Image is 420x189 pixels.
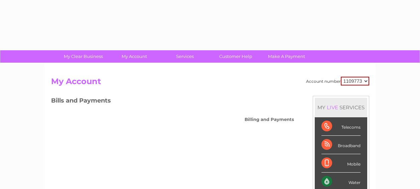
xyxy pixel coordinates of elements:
a: Customer Help [208,50,263,63]
a: My Account [107,50,162,63]
a: Services [157,50,213,63]
div: Mobile [321,154,361,173]
h3: Bills and Payments [51,96,294,108]
h4: Billing and Payments [245,117,294,122]
h2: My Account [51,77,369,89]
div: Broadband [321,136,361,154]
div: MY SERVICES [315,98,367,117]
div: LIVE [325,104,339,111]
div: Telecoms [321,117,361,136]
a: My Clear Business [56,50,111,63]
div: Account number [306,77,369,85]
a: Make A Payment [259,50,314,63]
